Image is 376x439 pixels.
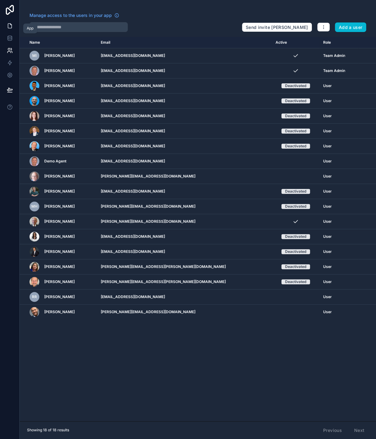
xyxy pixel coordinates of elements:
div: Deactivated [285,249,306,254]
span: Showing 18 of 18 results [27,428,69,433]
button: Send invite [PERSON_NAME] [242,22,312,32]
span: User [323,174,331,179]
div: Deactivated [285,98,306,103]
th: Active [272,37,319,48]
span: User [323,204,331,209]
th: Email [97,37,272,48]
td: [PERSON_NAME][EMAIL_ADDRESS][PERSON_NAME][DOMAIN_NAME] [97,259,272,274]
td: [PERSON_NAME][EMAIL_ADDRESS][DOMAIN_NAME] [97,305,272,320]
span: [PERSON_NAME] [44,68,75,73]
div: Deactivated [285,144,306,149]
div: scrollable content [20,37,376,421]
span: User [323,219,331,224]
th: Role [319,37,358,48]
span: [PERSON_NAME] [44,279,75,284]
td: [PERSON_NAME][EMAIL_ADDRESS][DOMAIN_NAME] [97,199,272,214]
td: [EMAIL_ADDRESS][DOMAIN_NAME] [97,48,272,63]
span: [PERSON_NAME] [44,83,75,88]
div: Deactivated [285,279,306,284]
span: User [323,144,331,149]
div: Deactivated [285,264,306,269]
span: [PERSON_NAME] [44,249,75,254]
td: [EMAIL_ADDRESS][DOMAIN_NAME] [97,289,272,305]
span: User [323,159,331,164]
span: User [323,98,331,103]
span: MH [31,204,37,209]
span: Team Admin [323,53,345,58]
div: Deactivated [285,189,306,194]
span: User [323,309,331,314]
span: User [323,264,331,269]
td: [EMAIL_ADDRESS][DOMAIN_NAME] [97,184,272,199]
span: MI [32,53,37,58]
td: [PERSON_NAME][EMAIL_ADDRESS][DOMAIN_NAME] [97,169,272,184]
td: [EMAIL_ADDRESS][DOMAIN_NAME] [97,78,272,94]
span: User [323,189,331,194]
span: [PERSON_NAME] [44,264,75,269]
span: [PERSON_NAME] [44,98,75,103]
span: [PERSON_NAME] [44,114,75,118]
td: [EMAIL_ADDRESS][DOMAIN_NAME] [97,124,272,139]
td: [EMAIL_ADDRESS][DOMAIN_NAME] [97,154,272,169]
td: [EMAIL_ADDRESS][DOMAIN_NAME] [97,139,272,154]
span: [PERSON_NAME] [44,219,75,224]
div: Deactivated [285,234,306,239]
span: User [323,249,331,254]
span: [PERSON_NAME] [44,189,75,194]
div: Deactivated [285,83,306,88]
span: [PERSON_NAME] [44,204,75,209]
span: [PERSON_NAME] [44,294,75,299]
span: User [323,294,331,299]
span: [PERSON_NAME] [44,53,75,58]
span: Demo Agent [44,159,66,164]
span: RR [32,294,37,299]
span: User [323,234,331,239]
th: Name [20,37,97,48]
td: [PERSON_NAME][EMAIL_ADDRESS][DOMAIN_NAME] [97,214,272,229]
div: Deactivated [285,204,306,209]
span: User [323,129,331,134]
div: App [27,26,33,31]
td: [EMAIL_ADDRESS][DOMAIN_NAME] [97,244,272,259]
span: [PERSON_NAME] [44,234,75,239]
span: User [323,279,331,284]
div: Deactivated [285,129,306,134]
td: [PERSON_NAME][EMAIL_ADDRESS][PERSON_NAME][DOMAIN_NAME] [97,274,272,289]
td: [EMAIL_ADDRESS][DOMAIN_NAME] [97,109,272,124]
button: Add a user [335,22,366,32]
span: User [323,83,331,88]
span: Team Admin [323,68,345,73]
a: Manage access to the users in your app [29,12,119,18]
div: Deactivated [285,114,306,118]
td: [EMAIL_ADDRESS][DOMAIN_NAME] [97,229,272,244]
td: [EMAIL_ADDRESS][DOMAIN_NAME] [97,63,272,78]
span: [PERSON_NAME] [44,174,75,179]
span: User [323,114,331,118]
span: [PERSON_NAME] [44,309,75,314]
span: [PERSON_NAME] [44,129,75,134]
td: [EMAIL_ADDRESS][DOMAIN_NAME] [97,94,272,109]
span: [PERSON_NAME] [44,144,75,149]
span: Manage access to the users in your app [29,12,112,18]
